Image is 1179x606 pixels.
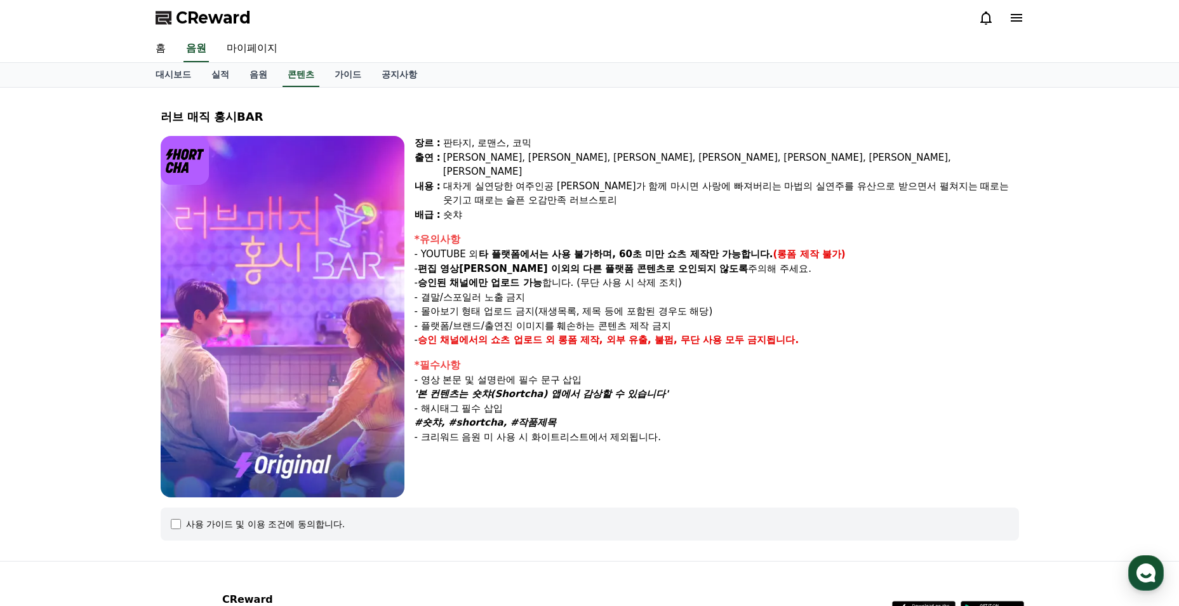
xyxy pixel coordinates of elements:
[415,208,441,222] div: 배급 :
[418,334,555,346] strong: 승인 채널에서의 쇼츠 업로드 외
[116,422,131,433] span: 대화
[283,63,319,87] a: 콘텐츠
[415,401,1019,416] p: - 해시태그 필수 삽입
[201,63,239,87] a: 실적
[176,8,251,28] span: CReward
[415,373,1019,387] p: - 영상 본문 및 설명란에 필수 문구 삽입
[443,179,1019,208] div: 대차게 실연당한 여주인공 [PERSON_NAME]가 함께 마시면 사랑에 빠져버리는 마법의 실연주를 유산으로 받으면서 펼쳐지는 때로는 웃기고 때로는 슬픈 오감만족 러브스토리
[415,430,1019,445] p: - 크리워드 음원 미 사용 시 화이트리스트에서 제외됩니다.
[415,333,1019,347] p: -
[84,403,164,434] a: 대화
[558,334,799,346] strong: 롱폼 제작, 외부 유출, 불펌, 무단 사용 모두 금지됩니다.
[415,151,441,179] div: 출연 :
[443,208,1019,222] div: 숏챠
[773,248,846,260] strong: (롱폼 제작 불가)
[443,136,1019,151] div: 판타지, 로맨스, 코믹
[415,276,1019,290] p: - 합니다. (무단 사용 시 삭제 조치)
[415,232,1019,247] div: *유의사항
[145,63,201,87] a: 대시보드
[479,248,773,260] strong: 타 플랫폼에서는 사용 불가하며, 60초 미만 쇼츠 제작만 가능합니다.
[415,262,1019,276] p: - 주의해 주세요.
[239,63,277,87] a: 음원
[161,108,1019,126] div: 러브 매직 홍시BAR
[415,319,1019,333] p: - 플랫폼/브랜드/출연진 이미지를 훼손하는 콘텐츠 제작 금지
[156,8,251,28] a: CReward
[418,263,580,274] strong: 편집 영상[PERSON_NAME] 이외의
[40,422,48,432] span: 홈
[415,358,1019,373] div: *필수사항
[183,36,209,62] a: 음원
[216,36,288,62] a: 마이페이지
[415,290,1019,305] p: - 결말/스포일러 노출 금지
[164,403,244,434] a: 설정
[443,151,1019,179] div: [PERSON_NAME], [PERSON_NAME], [PERSON_NAME], [PERSON_NAME], [PERSON_NAME], [PERSON_NAME], [PERSON...
[415,179,441,208] div: 내용 :
[324,63,371,87] a: 가이드
[415,388,669,400] em: '본 컨텐츠는 숏챠(Shortcha) 앱에서 감상할 수 있습니다'
[418,277,542,288] strong: 승인된 채널에만 업로드 가능
[145,36,176,62] a: 홈
[415,417,557,428] em: #숏챠, #shortcha, #작품제목
[161,136,210,185] img: logo
[415,136,441,151] div: 장르 :
[415,247,1019,262] p: - YOUTUBE 외
[583,263,749,274] strong: 다른 플랫폼 콘텐츠로 오인되지 않도록
[161,136,404,497] img: video
[196,422,211,432] span: 설정
[371,63,427,87] a: 공지사항
[415,304,1019,319] p: - 몰아보기 형태 업로드 금지(재생목록, 제목 등에 포함된 경우도 해당)
[186,518,345,530] div: 사용 가이드 및 이용 조건에 동의합니다.
[4,403,84,434] a: 홈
